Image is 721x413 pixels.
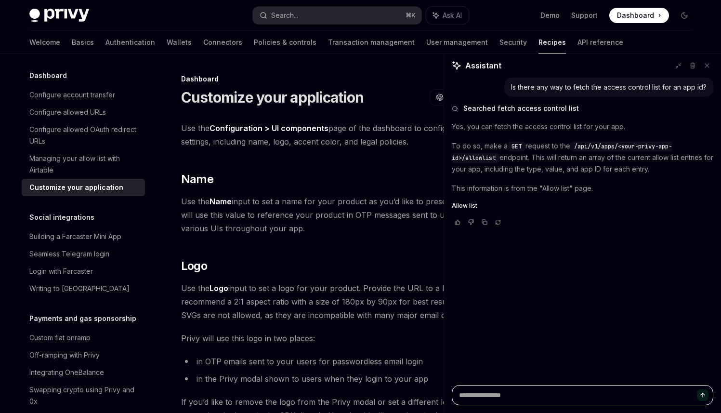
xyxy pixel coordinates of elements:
div: Seamless Telegram login [29,248,109,260]
strong: Configuration > UI components [210,123,328,133]
a: Customize your application [22,179,145,196]
div: Swapping crypto using Privy and 0x [29,384,139,407]
a: Dashboard [609,8,669,23]
li: in the Privy modal shown to users when they login to your app [181,372,528,386]
span: Use the input to set a name for your product as you’d like to present it to users. Privy will use... [181,195,528,235]
div: Search... [271,10,298,21]
a: Connectors [203,31,242,54]
img: dark logo [29,9,89,22]
a: Swapping crypto using Privy and 0x [22,381,145,410]
button: Send message [697,389,708,401]
div: Managing your allow list with Airtable [29,153,139,176]
a: Writing to [GEOGRAPHIC_DATA] [22,280,145,297]
a: Policies & controls [254,31,316,54]
strong: Name [210,197,232,206]
div: Configure account transfer [29,89,115,101]
a: Security [499,31,527,54]
a: Integrating OneBalance [22,364,145,381]
a: Building a Farcaster Mini App [22,228,145,245]
h5: Dashboard [29,70,67,81]
span: Privy will use this logo in two places: [181,332,528,345]
div: Dashboard [181,74,528,84]
span: Use the input to set a logo for your product. Provide the URL to a hosted image. We recommend a 2... [181,281,528,322]
p: Yes, you can fetch the access control list for your app. [452,121,713,133]
a: Managing your allow list with Airtable [22,150,145,179]
div: Configure allowed OAuth redirect URLs [29,124,139,147]
a: Authentication [105,31,155,54]
div: Is there any way to fetch the access control list for an app id? [511,82,707,92]
span: Ask AI [443,11,462,20]
button: Searched fetch access control list [452,104,713,113]
span: Searched fetch access control list [463,104,579,113]
a: Recipes [538,31,566,54]
span: Name [181,172,214,187]
p: This information is from the "Allow list" page. [452,183,713,194]
a: Configure allowed URLs [22,104,145,121]
span: Allow list [452,202,477,210]
a: Wallets [167,31,192,54]
div: Writing to [GEOGRAPHIC_DATA] [29,283,130,294]
h5: Social integrations [29,212,94,223]
a: User management [426,31,488,54]
span: ⌘ K [406,12,416,19]
h1: Customize your application [181,89,364,106]
strong: Logo [210,283,228,293]
a: Custom fiat onramp [22,329,145,346]
span: Assistant [465,60,501,71]
button: Toggle dark mode [677,8,692,23]
a: Welcome [29,31,60,54]
span: Use the page of the dashboard to configure your app’s brand settings, including name, logo, accen... [181,121,528,148]
div: Customize your application [29,182,123,193]
button: Search...⌘K [253,7,421,24]
div: Configure allowed URLs [29,107,106,118]
span: /api/v1/apps/<your-privy-app-id>/allowlist [452,143,672,162]
a: Configure allowed OAuth redirect URLs [22,121,145,150]
a: Allow list [452,202,713,210]
span: GET [511,143,522,150]
a: API reference [577,31,623,54]
a: Configure account transfer [22,86,145,104]
div: Custom fiat onramp [29,332,91,344]
h5: Payments and gas sponsorship [29,313,136,324]
div: Integrating OneBalance [29,367,104,378]
p: To do so, make a request to the endpoint. This will return an array of the current allow list ent... [452,140,713,175]
a: Support [571,11,598,20]
button: Ask AI [426,7,469,24]
div: Off-ramping with Privy [29,349,100,361]
a: Seamless Telegram login [22,245,145,263]
span: Logo [181,258,208,274]
a: Off-ramping with Privy [22,346,145,364]
button: Open in ChatGPT [430,89,512,106]
li: in OTP emails sent to your users for passwordless email login [181,355,528,368]
div: Building a Farcaster Mini App [29,231,121,242]
a: Transaction management [328,31,415,54]
a: Demo [540,11,560,20]
span: Dashboard [617,11,654,20]
div: Login with Farcaster [29,266,93,277]
a: Login with Farcaster [22,263,145,280]
a: Basics [72,31,94,54]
